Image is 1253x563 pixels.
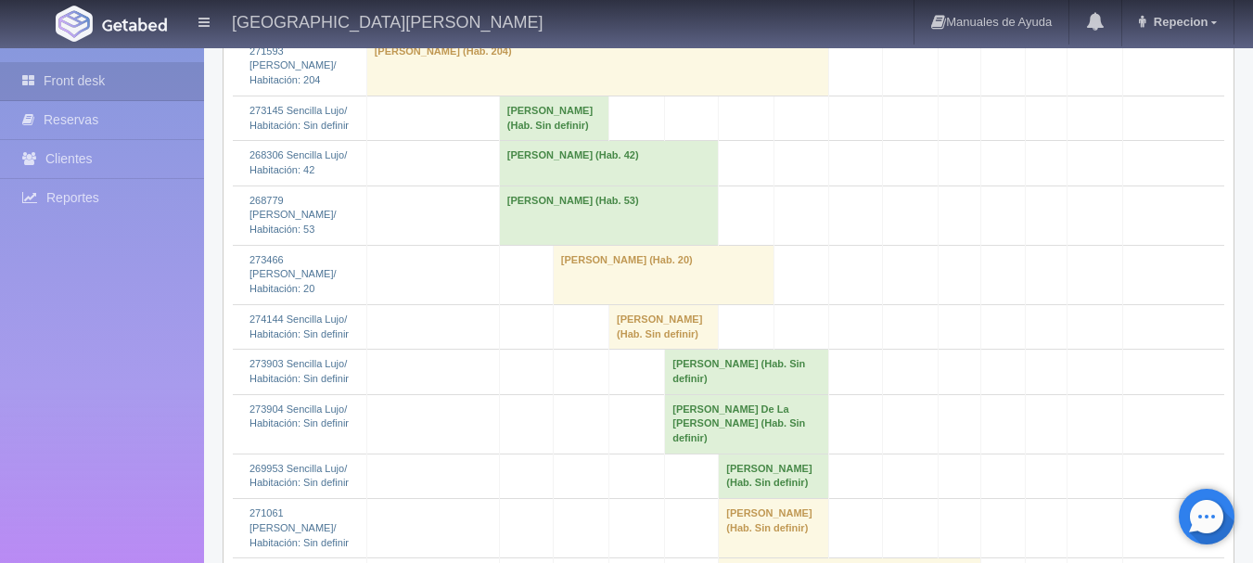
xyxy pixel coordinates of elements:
[665,394,828,454] td: [PERSON_NAME] De La [PERSON_NAME] (Hab. Sin definir)
[499,141,719,186] td: [PERSON_NAME] (Hab. 42)
[249,403,349,429] a: 273904 Sencilla Lujo/Habitación: Sin definir
[249,195,337,235] a: 268779 [PERSON_NAME]/Habitación: 53
[499,186,719,245] td: [PERSON_NAME] (Hab. 53)
[249,45,337,85] a: 271593 [PERSON_NAME]/Habitación: 204
[553,245,774,304] td: [PERSON_NAME] (Hab. 20)
[249,105,349,131] a: 273145 Sencilla Lujo/Habitación: Sin definir
[102,18,167,32] img: Getabed
[249,313,349,339] a: 274144 Sencilla Lujo/Habitación: Sin definir
[249,507,349,547] a: 271061 [PERSON_NAME]/Habitación: Sin definir
[56,6,93,42] img: Getabed
[249,254,337,294] a: 273466 [PERSON_NAME]/Habitación: 20
[1149,15,1208,29] span: Repecion
[719,499,828,558] td: [PERSON_NAME] (Hab. Sin definir)
[719,454,828,498] td: [PERSON_NAME] (Hab. Sin definir)
[249,358,349,384] a: 273903 Sencilla Lujo/Habitación: Sin definir
[232,9,543,32] h4: [GEOGRAPHIC_DATA][PERSON_NAME]
[249,463,349,489] a: 269953 Sencilla Lujo/Habitación: Sin definir
[499,96,608,140] td: [PERSON_NAME] (Hab. Sin definir)
[609,304,719,349] td: [PERSON_NAME] (Hab. Sin definir)
[249,149,347,175] a: 268306 Sencilla Lujo/Habitación: 42
[665,350,828,394] td: [PERSON_NAME] (Hab. Sin definir)
[366,36,828,96] td: [PERSON_NAME] (Hab. 204)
